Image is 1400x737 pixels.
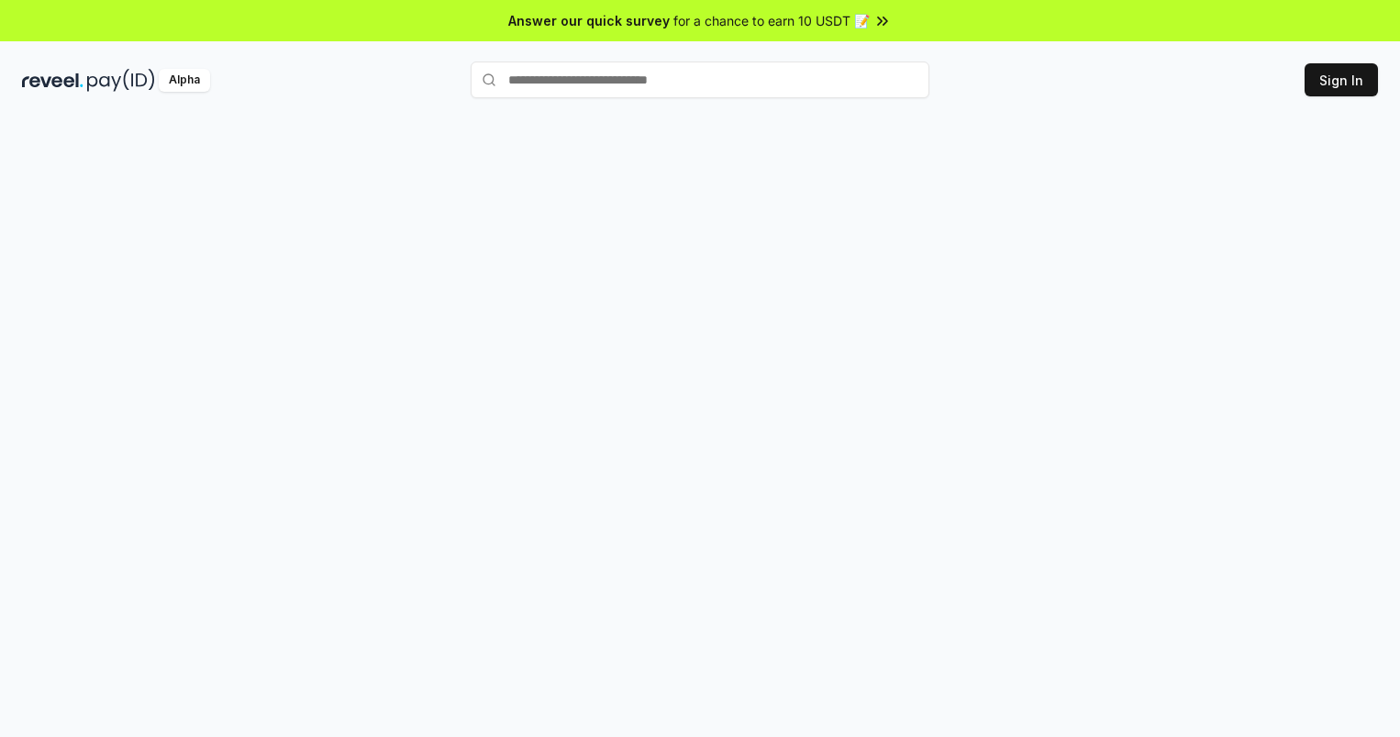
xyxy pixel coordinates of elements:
span: for a chance to earn 10 USDT 📝 [673,11,870,30]
div: Alpha [159,69,210,92]
button: Sign In [1305,63,1378,96]
img: pay_id [87,69,155,92]
span: Answer our quick survey [508,11,670,30]
img: reveel_dark [22,69,83,92]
